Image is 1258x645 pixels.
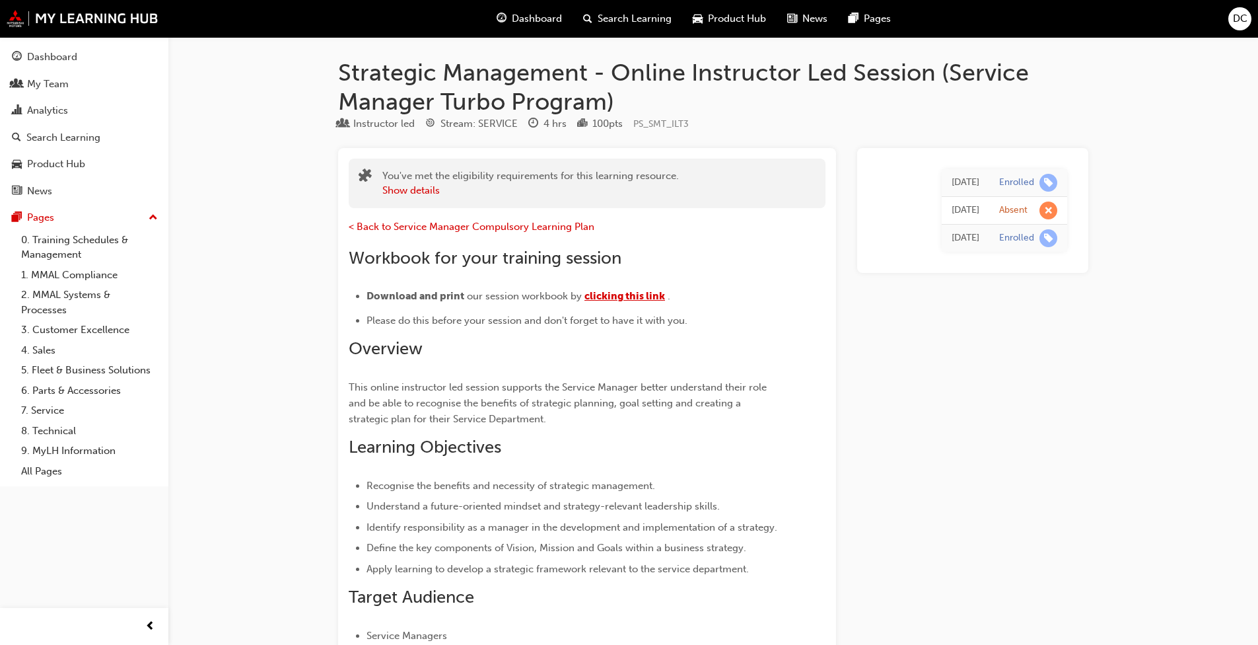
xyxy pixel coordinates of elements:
div: Enrolled [999,176,1034,189]
span: Pages [864,11,891,26]
span: Learning Objectives [349,437,501,457]
span: Search Learning [598,11,672,26]
span: learningRecordVerb_ABSENT-icon [1039,202,1057,219]
a: 1. MMAL Compliance [16,265,163,285]
span: news-icon [12,186,22,198]
a: Analytics [5,98,163,123]
button: DC [1228,7,1251,30]
button: DashboardMy TeamAnalyticsSearch LearningProduct HubNews [5,42,163,206]
span: Identify responsibility as a manager in the development and implementation of a strategy. [367,521,777,533]
span: Product Hub [708,11,766,26]
span: Target Audience [349,587,474,607]
a: 5. Fleet & Business Solutions [16,360,163,381]
span: our session workbook by [467,290,582,302]
span: Apply learning to develop a strategic framework relevant to the service department. [367,563,749,575]
a: news-iconNews [777,5,838,32]
a: 8. Technical [16,421,163,441]
a: My Team [5,72,163,96]
span: DC [1233,11,1247,26]
span: Recognise the benefits and necessity of strategic management. [367,480,655,492]
a: News [5,179,163,204]
a: < Back to Service Manager Compulsory Learning Plan [349,221,594,233]
div: Points [577,116,623,132]
a: clicking this link [584,290,665,302]
div: Stream: SERVICE [440,116,518,132]
span: News [802,11,827,26]
span: Understand a future-oriented mindset and strategy-relevant leadership skills. [367,500,720,512]
div: Type [338,116,415,132]
a: pages-iconPages [838,5,901,32]
span: Dashboard [512,11,562,26]
a: 4. Sales [16,340,163,361]
span: Service Managers [367,630,447,642]
a: Dashboard [5,45,163,69]
div: Tue Dec 17 2024 10:00:00 GMT+1030 (Australian Central Daylight Time) [952,203,979,218]
span: search-icon [583,11,592,27]
a: 9. MyLH Information [16,441,163,461]
a: 3. Customer Excellence [16,320,163,340]
span: clock-icon [528,118,538,130]
div: Stream [425,116,518,132]
span: news-icon [787,11,797,27]
span: Learning resource code [633,118,689,130]
span: guage-icon [12,52,22,63]
div: My Team [27,77,69,92]
span: Define the key components of Vision, Mission and Goals within a business strategy. [367,542,746,554]
a: Product Hub [5,152,163,176]
span: car-icon [12,159,22,171]
span: people-icon [12,79,22,91]
span: This online instructor led session supports the Service Manager better understand their role and ... [349,381,769,425]
div: 4 hrs [543,116,567,132]
span: car-icon [693,11,703,27]
div: Instructor led [353,116,415,132]
div: Pages [27,210,54,225]
div: Enrolled [999,232,1034,245]
span: podium-icon [577,118,587,130]
a: car-iconProduct Hub [682,5,777,32]
span: Download and print [367,290,464,302]
button: Pages [5,206,163,230]
span: . [668,290,670,302]
div: Duration [528,116,567,132]
div: 100 pts [592,116,623,132]
a: Search Learning [5,126,163,150]
span: learningRecordVerb_ENROLL-icon [1039,174,1057,192]
div: Absent [999,204,1028,217]
a: 6. Parts & Accessories [16,381,163,401]
a: guage-iconDashboard [486,5,573,32]
a: 7. Service [16,400,163,421]
span: prev-icon [145,619,155,635]
span: guage-icon [497,11,507,27]
a: All Pages [16,461,163,482]
span: learningResourceType_INSTRUCTOR_LED-icon [338,118,348,130]
a: 0. Training Schedules & Management [16,230,163,265]
span: Workbook for your training session [349,248,621,268]
span: search-icon [12,132,21,144]
button: Show details [382,183,440,198]
div: Analytics [27,103,68,118]
span: Overview [349,338,423,359]
div: Dashboard [27,50,77,65]
div: Product Hub [27,157,85,172]
h1: Strategic Management - Online Instructor Led Session (Service Manager Turbo Program) [338,58,1088,116]
div: You've met the eligibility requirements for this learning resource. [382,169,679,198]
div: News [27,184,52,199]
span: up-icon [149,209,158,227]
span: puzzle-icon [359,170,372,185]
span: chart-icon [12,105,22,117]
a: search-iconSearch Learning [573,5,682,32]
div: Tue Mar 18 2025 10:15:05 GMT+1030 (Australian Central Daylight Time) [952,175,979,190]
span: pages-icon [849,11,858,27]
span: Please do this before your session and don't forget to have it with you. [367,315,687,326]
span: learningRecordVerb_ENROLL-icon [1039,229,1057,247]
div: Search Learning [26,130,100,145]
div: Thu Jul 25 2024 16:43:16 GMT+0930 (Australian Central Standard Time) [952,231,979,246]
a: 2. MMAL Systems & Processes [16,285,163,320]
img: mmal [7,10,158,27]
span: pages-icon [12,212,22,224]
span: target-icon [425,118,435,130]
